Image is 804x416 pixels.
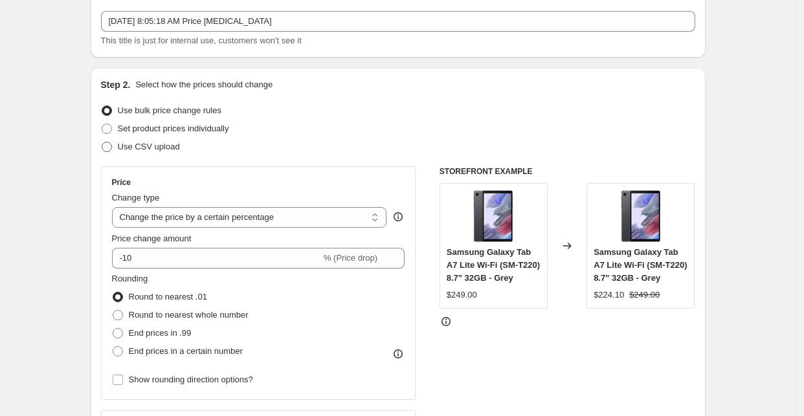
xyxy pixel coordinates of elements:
strike: $249.00 [629,289,660,301]
span: Samsung Galaxy Tab A7 Lite Wi-Fi (SM-T220) 8.7" 32GB - Grey [594,247,687,283]
span: End prices in .99 [129,328,192,338]
span: Use CSV upload [118,142,180,151]
span: Round to nearest whole number [129,310,249,320]
span: Use bulk price change rules [118,105,221,115]
span: Round to nearest .01 [129,292,207,301]
span: % (Price drop) [324,253,377,263]
div: $224.10 [594,289,624,301]
span: Rounding [112,274,148,283]
input: 30% off holiday sale [101,11,695,32]
span: Change type [112,193,160,203]
input: -15 [112,248,321,268]
div: $249.00 [447,289,477,301]
div: help [392,210,405,223]
span: Samsung Galaxy Tab A7 Lite Wi-Fi (SM-T220) 8.7" 32GB - Grey [447,247,540,283]
span: Set product prices individually [118,124,229,133]
span: Show rounding direction options? [129,375,253,384]
img: 57_d50726cf-62de-4280-b53c-dc1033eae08f_80x.jpg [615,190,667,242]
h2: Step 2. [101,78,131,91]
p: Select how the prices should change [135,78,273,91]
span: This title is just for internal use, customers won't see it [101,36,302,45]
h6: STOREFRONT EXAMPLE [440,166,695,177]
span: Price change amount [112,234,192,243]
span: End prices in a certain number [129,346,243,356]
img: 57_d50726cf-62de-4280-b53c-dc1033eae08f_80x.jpg [467,190,519,242]
h3: Price [112,177,131,188]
